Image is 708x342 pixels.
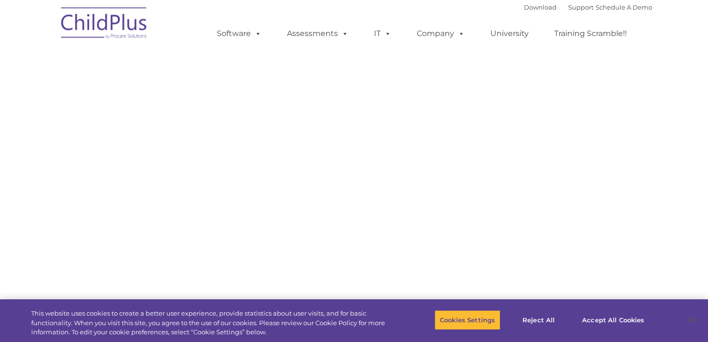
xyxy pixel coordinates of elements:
a: Company [407,24,474,43]
button: Accept All Cookies [577,310,649,330]
button: Close [682,309,703,330]
button: Reject All [509,310,569,330]
a: IT [364,24,401,43]
img: ChildPlus by Procare Solutions [56,0,152,49]
button: Cookies Settings [435,310,500,330]
a: Training Scramble!! [545,24,636,43]
a: Download [524,3,557,11]
div: This website uses cookies to create a better user experience, provide statistics about user visit... [31,309,389,337]
font: | [524,3,652,11]
a: Schedule A Demo [596,3,652,11]
a: University [481,24,538,43]
a: Assessments [277,24,358,43]
a: Software [207,24,271,43]
a: Support [568,3,594,11]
